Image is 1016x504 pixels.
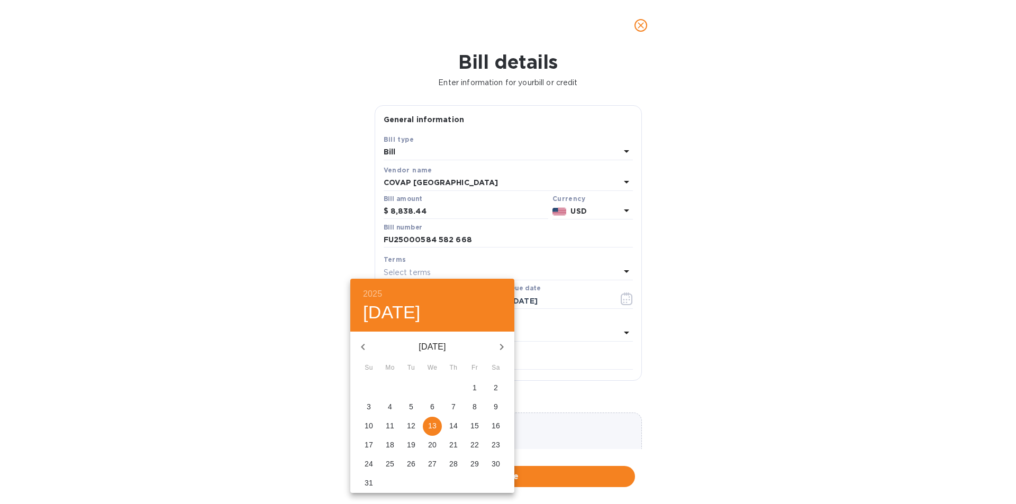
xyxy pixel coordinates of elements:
p: 8 [473,401,477,412]
p: 30 [492,459,500,469]
p: 5 [409,401,413,412]
p: 27 [428,459,437,469]
button: 5 [402,398,421,417]
p: 12 [407,420,415,431]
button: 16 [486,417,505,436]
p: 6 [430,401,434,412]
button: 20 [423,436,442,455]
span: Su [359,363,378,373]
p: 19 [407,439,415,450]
p: 25 [386,459,394,469]
button: 13 [423,417,442,436]
button: 11 [380,417,400,436]
button: 18 [380,436,400,455]
p: 28 [449,459,458,469]
button: 4 [380,398,400,417]
p: 14 [449,420,458,431]
button: 19 [402,436,421,455]
button: 7 [444,398,463,417]
button: 17 [359,436,378,455]
button: 1 [465,379,484,398]
button: 15 [465,417,484,436]
button: 25 [380,455,400,474]
span: Tu [402,363,421,373]
p: 31 [365,478,373,488]
button: 23 [486,436,505,455]
button: 14 [444,417,463,436]
button: 29 [465,455,484,474]
p: 13 [428,420,437,431]
button: 10 [359,417,378,436]
button: 31 [359,474,378,493]
p: 15 [470,420,479,431]
button: 27 [423,455,442,474]
p: 1 [473,382,477,393]
p: 11 [386,420,394,431]
span: We [423,363,442,373]
button: 28 [444,455,463,474]
button: 22 [465,436,484,455]
p: 18 [386,439,394,450]
button: 26 [402,455,421,474]
p: 29 [470,459,479,469]
p: 23 [492,439,500,450]
p: [DATE] [376,341,489,353]
p: 26 [407,459,415,469]
p: 10 [365,420,373,431]
button: 2 [486,379,505,398]
p: 20 [428,439,437,450]
p: 24 [365,459,373,469]
button: [DATE] [363,301,421,324]
p: 7 [451,401,456,412]
span: Th [444,363,463,373]
button: 6 [423,398,442,417]
button: 8 [465,398,484,417]
button: 21 [444,436,463,455]
button: 2025 [363,287,382,301]
p: 9 [494,401,498,412]
p: 2 [494,382,498,393]
p: 22 [470,439,479,450]
p: 21 [449,439,458,450]
span: Fr [465,363,484,373]
p: 4 [388,401,392,412]
span: Mo [380,363,400,373]
p: 17 [365,439,373,450]
span: Sa [486,363,505,373]
button: 9 [486,398,505,417]
p: 3 [367,401,371,412]
button: 30 [486,455,505,474]
p: 16 [492,420,500,431]
button: 3 [359,398,378,417]
button: 12 [402,417,421,436]
button: 24 [359,455,378,474]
